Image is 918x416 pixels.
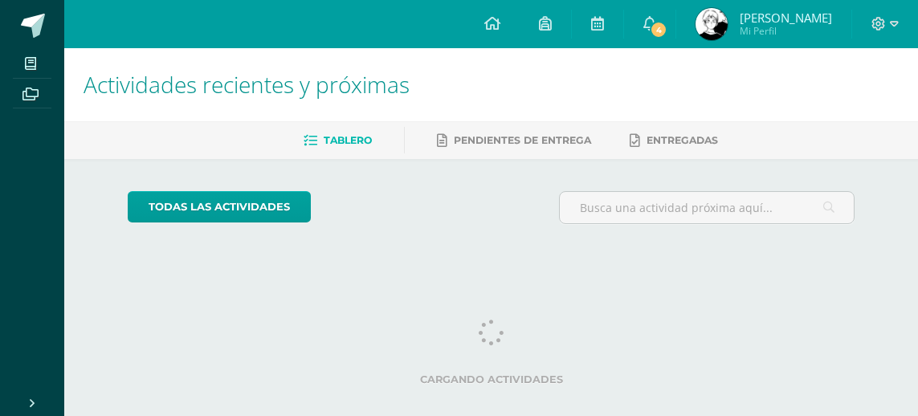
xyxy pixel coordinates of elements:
[437,128,591,153] a: Pendientes de entrega
[128,191,311,222] a: todas las Actividades
[84,69,410,100] span: Actividades recientes y próximas
[696,8,728,40] img: 3e20aa122d7ad0c17809112beecdcf79.png
[650,21,667,39] span: 4
[304,128,372,153] a: Tablero
[740,24,832,38] span: Mi Perfil
[324,134,372,146] span: Tablero
[454,134,591,146] span: Pendientes de entrega
[740,10,832,26] span: [PERSON_NAME]
[630,128,718,153] a: Entregadas
[647,134,718,146] span: Entregadas
[560,192,854,223] input: Busca una actividad próxima aquí...
[128,373,855,385] label: Cargando actividades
